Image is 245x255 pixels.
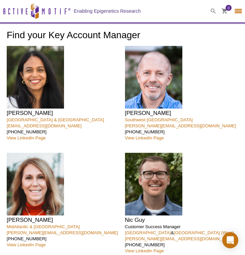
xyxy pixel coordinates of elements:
a: Southwest [GEOGRAPHIC_DATA] [125,117,193,122]
div: Open Intercom Messenger [222,232,238,248]
span: 0 [228,5,230,11]
a: View LinkedIn Page [7,242,46,247]
p: Customer Success Manager & [PHONE_NUMBER] [125,224,238,254]
a: [EMAIL_ADDRESS][DOMAIN_NAME] [7,123,82,128]
p: [PHONE_NUMBER] [125,117,238,141]
img: Patrisha Femia headshot [7,153,64,215]
a: MidAtlantic & [GEOGRAPHIC_DATA] [7,224,80,229]
p: [PHONE_NUMBER] [7,224,120,248]
h2: Enabling Epigenetics Research [74,8,141,14]
h4: [PERSON_NAME] [7,110,120,117]
a: 0 [222,8,228,15]
a: [GEOGRAPHIC_DATA] (West) [174,230,234,235]
p: [PHONE_NUMBER] [7,117,120,141]
img: Seth Rubin headshot [125,46,182,109]
img: Nivanka Paranavitana headshot [7,46,64,109]
a: [GEOGRAPHIC_DATA] & [GEOGRAPHIC_DATA] [7,117,104,122]
a: [PERSON_NAME][EMAIL_ADDRESS][DOMAIN_NAME] [7,230,118,235]
h4: [PERSON_NAME] [125,110,238,117]
a: View LinkedIn Page [7,135,46,140]
a: [GEOGRAPHIC_DATA] [125,230,171,235]
h1: Find your Key Account Manager [7,30,238,42]
a: [PERSON_NAME][EMAIL_ADDRESS][DOMAIN_NAME] [125,123,236,128]
h4: [PERSON_NAME] [7,217,120,224]
h4: Nic Guy [125,217,238,224]
a: View LinkedIn Page [125,135,164,140]
a: [PERSON_NAME][EMAIL_ADDRESS][DOMAIN_NAME] [125,236,236,241]
img: Nic Guy headshot [125,153,182,215]
a: View LinkedIn Page [125,248,164,253]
